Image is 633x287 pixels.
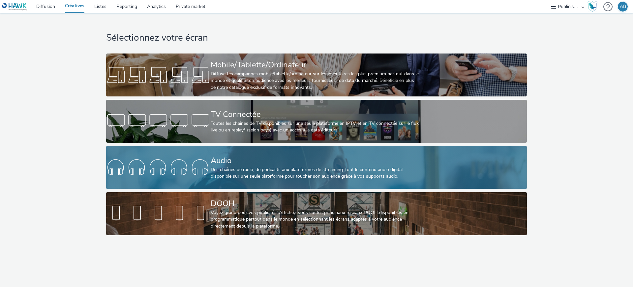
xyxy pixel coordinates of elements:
a: TV ConnectéeToutes les chaines de TV disponibles sur une seule plateforme en IPTV et en TV connec... [106,100,527,143]
div: Toutes les chaines de TV disponibles sur une seule plateforme en IPTV et en TV connectée sur le f... [211,120,420,134]
a: Mobile/Tablette/OrdinateurDiffuse tes campagnes mobile/tablette/ordinateur sur les inventaires le... [106,54,527,96]
div: Mobile/Tablette/Ordinateur [211,59,420,71]
a: DOOHVoyez grand pour vos publicités! Affichez-vous sur les principaux réseaux DOOH disponibles en... [106,192,527,235]
img: Hawk Academy [588,1,597,12]
div: AB [620,2,626,12]
img: undefined Logo [2,3,27,11]
a: AudioDes chaînes de radio, de podcasts aux plateformes de streaming: tout le contenu audio digita... [106,146,527,189]
div: Voyez grand pour vos publicités! Affichez-vous sur les principaux réseaux DOOH disponibles en pro... [211,209,420,230]
div: DOOH [211,198,420,209]
div: Diffuse tes campagnes mobile/tablette/ordinateur sur les inventaires les plus premium partout dan... [211,71,420,91]
div: TV Connectée [211,109,420,120]
a: Hawk Academy [588,1,600,12]
h1: Sélectionnez votre écran [106,32,527,44]
div: Des chaînes de radio, de podcasts aux plateformes de streaming: tout le contenu audio digital dis... [211,166,420,180]
div: Audio [211,155,420,166]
